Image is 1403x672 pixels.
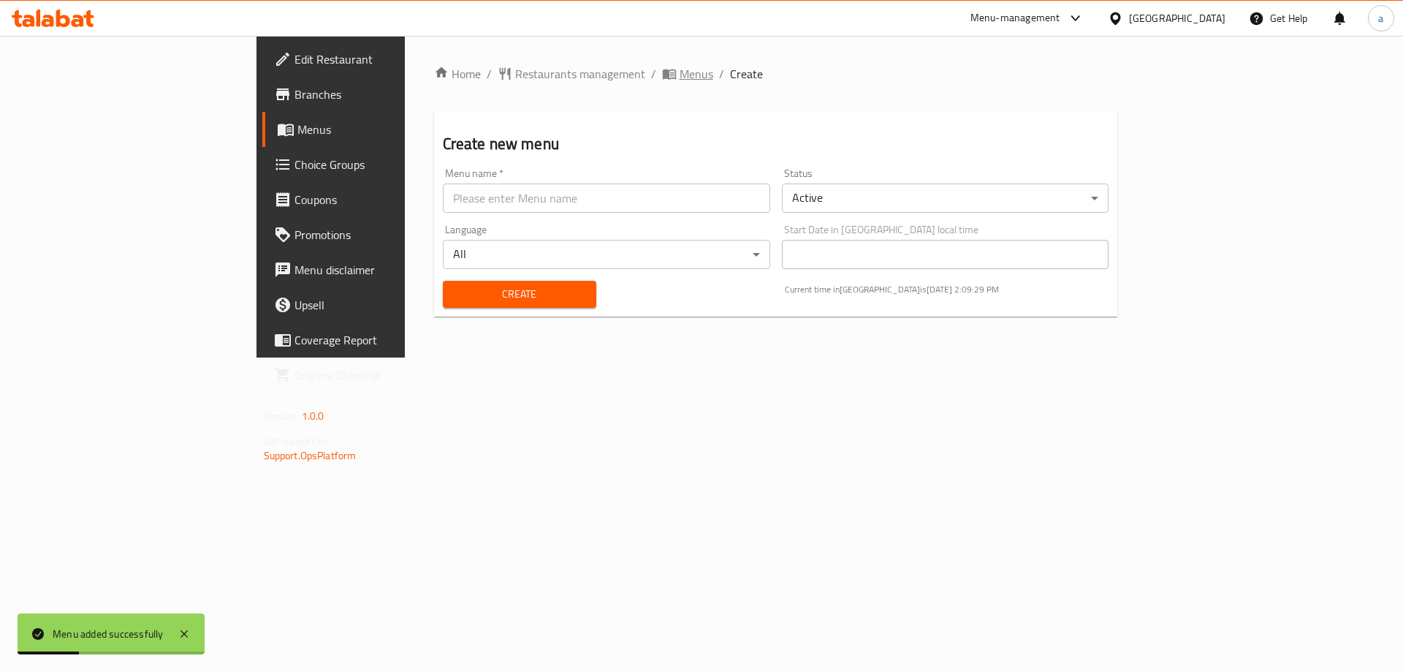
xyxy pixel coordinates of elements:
[498,65,645,83] a: Restaurants management
[294,366,479,384] span: Grocery Checklist
[297,121,479,138] span: Menus
[662,65,713,83] a: Menus
[970,10,1060,27] div: Menu-management
[262,358,491,393] a: Grocery Checklist
[262,287,491,322] a: Upsell
[262,252,491,287] a: Menu disclaimer
[782,184,1109,213] div: Active
[262,147,491,182] a: Choice Groups
[53,626,164,642] div: Menu added successfully
[264,407,300,426] span: Version:
[785,283,1109,296] p: Current time in [GEOGRAPHIC_DATA] is [DATE] 2:09:29 PM
[262,77,491,112] a: Branches
[719,65,724,83] li: /
[294,86,479,103] span: Branches
[262,322,491,358] a: Coverage Report
[443,240,770,269] div: All
[651,65,656,83] li: /
[264,431,331,450] span: Get support on:
[262,217,491,252] a: Promotions
[730,65,763,83] span: Create
[1378,10,1383,26] span: a
[455,285,585,303] span: Create
[262,112,491,147] a: Menus
[434,65,1118,83] nav: breadcrumb
[294,261,479,279] span: Menu disclaimer
[294,296,479,314] span: Upsell
[262,182,491,217] a: Coupons
[294,50,479,68] span: Edit Restaurant
[264,446,357,465] a: Support.OpsPlatform
[302,407,324,426] span: 1.0.0
[680,65,713,83] span: Menus
[443,281,596,308] button: Create
[1129,10,1225,26] div: [GEOGRAPHIC_DATA]
[515,65,645,83] span: Restaurants management
[294,226,479,243] span: Promotions
[294,331,479,349] span: Coverage Report
[443,133,1109,155] h2: Create new menu
[443,184,770,213] input: Please enter Menu name
[294,156,479,173] span: Choice Groups
[262,42,491,77] a: Edit Restaurant
[294,191,479,208] span: Coupons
